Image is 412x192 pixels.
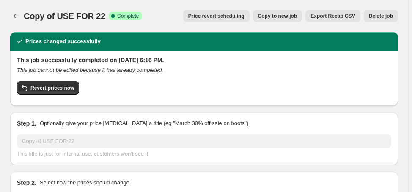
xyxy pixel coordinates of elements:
[24,11,105,21] span: Copy of USE FOR 22
[17,151,148,157] span: This title is just for internal use, customers won't see it
[310,13,355,19] span: Export Recap CSV
[183,10,250,22] button: Price revert scheduling
[364,10,398,22] button: Delete job
[305,10,360,22] button: Export Recap CSV
[25,37,101,46] h2: Prices changed successfully
[17,119,36,128] h2: Step 1.
[17,81,79,95] button: Revert prices now
[30,85,74,91] span: Revert prices now
[17,134,391,148] input: 30% off holiday sale
[40,119,248,128] p: Optionally give your price [MEDICAL_DATA] a title (eg "March 30% off sale on boots")
[258,13,297,19] span: Copy to new job
[117,13,139,19] span: Complete
[17,56,391,64] h2: This job successfully completed on [DATE] 6:16 PM.
[369,13,393,19] span: Delete job
[17,67,163,73] i: This job cannot be edited because it has already completed.
[17,178,36,187] h2: Step 2.
[40,178,129,187] p: Select how the prices should change
[188,13,244,19] span: Price revert scheduling
[10,10,22,22] button: Price change jobs
[253,10,302,22] button: Copy to new job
